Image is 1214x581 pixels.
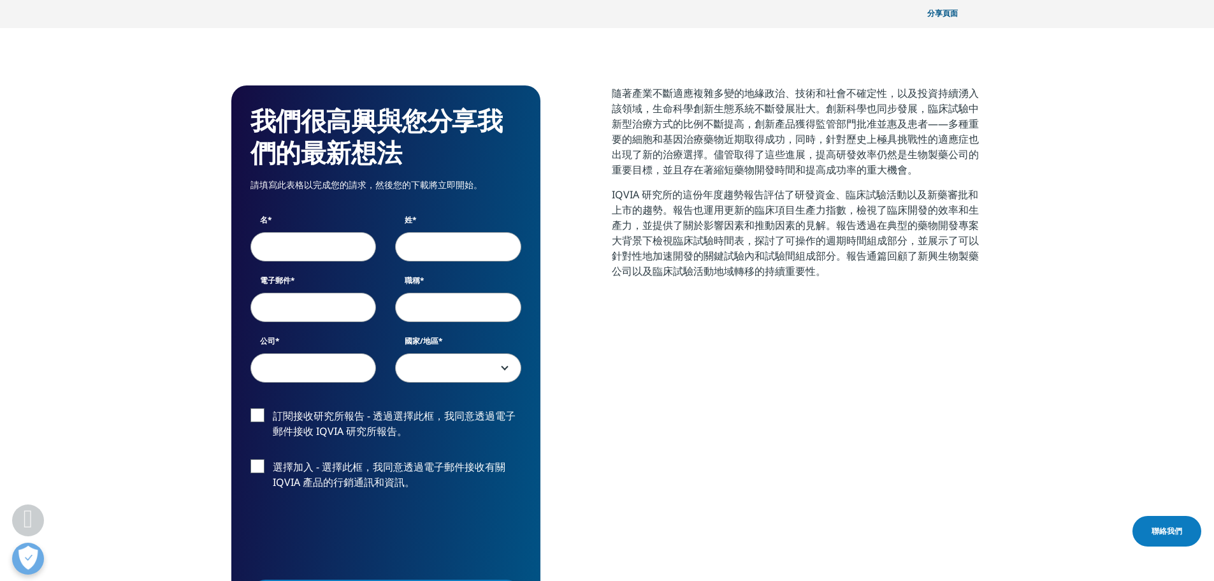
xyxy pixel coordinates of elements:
[612,188,979,278] font: IQVIA 研究所的這份年度趨勢報告評估了研發資金、臨床試驗活動以及新藥審批和上市的趨勢。報告也運用更新的臨床項目生產力指數，檢視了臨床開發的效率和生產力，並提供了關於影響因素和推動因素的見解。...
[612,86,979,177] font: 隨著產業不斷適應複雜多變的地緣政治、技術和社會不確定性，以及投資持續湧入該領域，生命科學創新生態系統不斷發展壯大。創新科學也同步發展，臨床試驗中新型治療方式的比例不斷提高，創新產品獲得監管部門批...
[273,460,505,489] font: 選擇加入 - 選擇此框，我同意透過電子郵件接收有關 IQVIA 產品的行銷通訊和資訊。
[1152,526,1182,536] font: 聯絡我們
[405,275,420,286] font: 職稱
[12,543,44,575] button: 開放偏好
[405,335,438,346] font: 國家/地區
[250,103,503,170] font: 我們很高興與您分享我們的最新想法
[1132,516,1201,547] a: 聯絡我們
[260,275,291,286] font: 電子郵件
[250,510,444,560] iframe: 驗證碼
[405,214,412,225] font: 姓
[250,179,482,191] font: 請填寫此表格以完成您的請求，然後您的下載將立即開始。
[260,335,275,346] font: 公司
[273,409,516,438] font: 訂閱接收研究所報告 - 透過選擇此框，我同意透過電子郵件接收 IQVIA 研究所報告。
[927,8,958,18] font: 分享頁面
[260,214,268,225] font: 名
